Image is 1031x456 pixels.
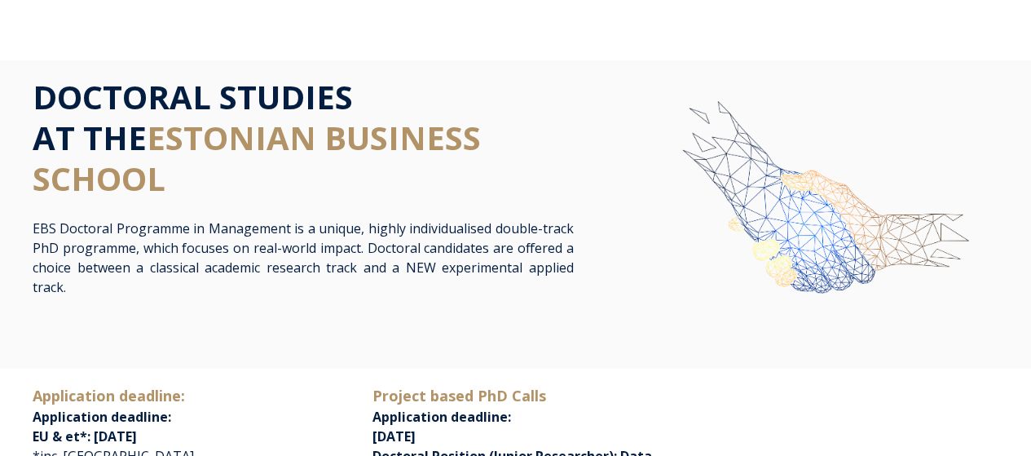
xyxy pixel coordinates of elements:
span: Application deadline: [33,386,185,405]
span: [DATE] [372,427,416,445]
span: Application deadline: [372,387,546,426]
span: EU & et*: [DATE] [33,427,137,445]
span: Application deadline: [33,408,171,426]
p: EBS Doctoral Programme in Management is a unique, highly individualised double-track PhD programm... [33,219,574,297]
h1: DOCTORAL STUDIES AT THE [33,77,574,199]
span: Project based PhD Calls [372,386,546,405]
span: ESTONIAN BUSINESS SCHOOL [33,115,481,201]
img: img-ebs-hand [628,77,998,364]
